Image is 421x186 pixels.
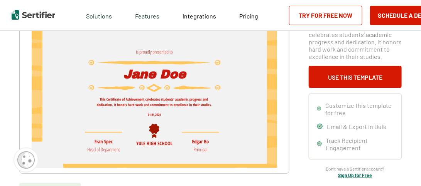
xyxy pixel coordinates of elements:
[239,12,258,20] span: Pricing
[309,66,402,88] button: Use This Template
[17,151,35,169] img: Cookie Popup Icon
[309,23,402,60] span: This Certificate of Achievement celebrates students’ academic progress and dedication. It honors ...
[326,137,394,151] span: Track Recipient Engagement
[135,10,159,20] span: Features
[183,10,216,20] a: Integrations
[325,102,394,116] span: Customize this template for free
[289,6,362,25] a: Try for Free Now
[382,149,421,186] iframe: Chat Widget
[86,10,112,20] span: Solutions
[183,12,216,20] span: Integrations
[327,123,386,130] span: Email & Export in Bulk
[12,10,55,20] img: Sertifier | Digital Credentialing Platform
[239,10,258,20] a: Pricing
[326,165,385,173] span: Don’t have a Sertifier account?
[338,173,372,178] a: Sign Up for Free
